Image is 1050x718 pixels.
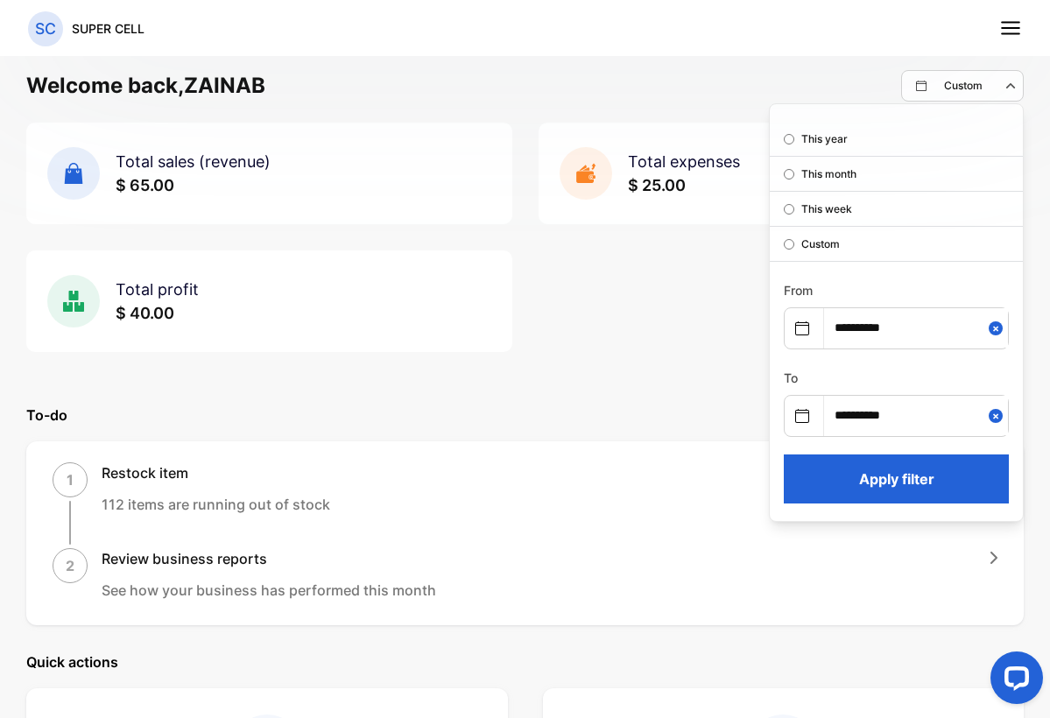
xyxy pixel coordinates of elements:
p: See how your business has performed this month [102,580,436,601]
p: 112 items are running out of stock [102,494,330,515]
span: Total sales (revenue) [116,152,271,171]
p: 2 [66,555,74,576]
span: $ 25.00 [628,176,686,194]
button: Close [989,308,1008,348]
p: To-do [26,405,1024,426]
p: This year [801,131,848,147]
p: Quick actions [26,651,1024,672]
label: To [784,370,798,385]
button: Close [989,396,1008,435]
span: $ 40.00 [116,304,174,322]
span: $ 65.00 [116,176,174,194]
label: From [784,283,813,298]
button: Apply filter [784,454,1009,503]
p: 1 [67,469,74,490]
p: This month [801,166,856,182]
p: This week [801,201,852,217]
p: SC [35,18,56,40]
p: Custom [801,236,840,252]
h1: Review business reports [102,548,436,569]
h1: Welcome back, ZAINAB [26,70,265,102]
p: SUPER CELL [72,19,144,38]
button: Custom [901,70,1024,102]
span: Total expenses [628,152,740,171]
span: Total profit [116,280,199,299]
h1: Restock item [102,462,330,483]
iframe: LiveChat chat widget [976,644,1050,718]
p: Custom [944,78,983,94]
